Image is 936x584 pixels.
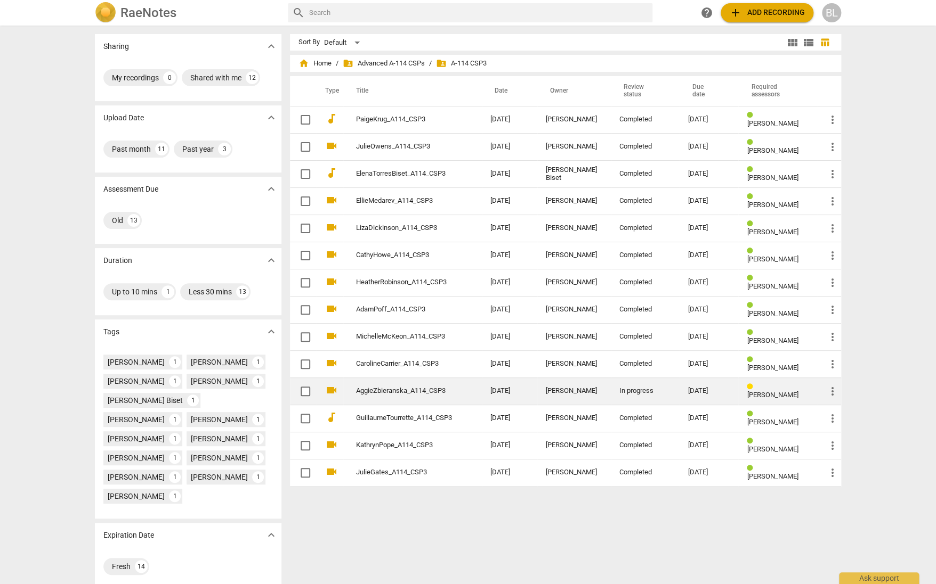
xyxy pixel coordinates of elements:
div: [PERSON_NAME] [108,433,165,444]
div: [PERSON_NAME] [546,251,602,259]
span: Review status: completed [747,274,757,282]
div: Completed [619,116,671,124]
span: videocam [325,139,338,152]
img: Logo [95,2,116,23]
span: view_list [802,36,815,49]
div: [PERSON_NAME] [108,472,165,482]
div: Up to 10 mins [112,286,157,297]
span: folder_shared [343,58,353,69]
div: [DATE] [688,360,730,368]
div: [PERSON_NAME] [108,376,165,386]
div: [PERSON_NAME] [108,453,165,463]
span: Review status: completed [747,410,757,418]
div: Completed [619,197,671,205]
div: [PERSON_NAME] [546,468,602,476]
span: more_vert [826,195,839,208]
th: Type [317,76,343,106]
div: [PERSON_NAME] [546,116,602,124]
p: Duration [103,255,132,266]
a: CarolineCarrier_A114_CSP3 [356,360,452,368]
span: Advanced A-114 CSPs [343,58,425,69]
div: Sort By [298,38,320,46]
button: Show more [263,324,279,340]
th: Title [343,76,482,106]
span: view_module [786,36,799,49]
span: more_vert [826,141,839,153]
div: Less 30 mins [189,286,232,297]
div: [PERSON_NAME] [546,441,602,449]
th: Review status [611,76,680,106]
button: Show more [263,38,279,54]
div: Ask support [839,572,919,584]
div: [DATE] [688,441,730,449]
span: more_vert [826,222,839,235]
span: more_vert [826,113,839,126]
span: Review status: completed [747,437,757,445]
div: 1 [252,356,264,368]
div: [PERSON_NAME] [108,491,165,501]
button: Show more [263,110,279,126]
p: Tags [103,326,119,338]
div: [DATE] [688,116,730,124]
button: Show more [263,181,279,197]
span: [PERSON_NAME] [747,336,798,344]
div: 1 [252,471,264,483]
span: / [336,60,338,68]
span: videocam [325,302,338,315]
div: [PERSON_NAME] Biset [108,395,183,406]
div: 1 [252,414,264,425]
div: 1 [252,452,264,464]
td: [DATE] [482,296,537,323]
div: [PERSON_NAME] [191,357,248,367]
div: 1 [169,490,181,502]
div: [DATE] [688,333,730,341]
td: [DATE] [482,106,537,133]
span: [PERSON_NAME] [747,119,798,127]
a: JulieOwens_A114_CSP3 [356,143,452,151]
div: 1 [162,285,174,298]
span: home [298,58,309,69]
div: 0 [163,71,176,84]
span: expand_more [265,111,278,124]
div: [PERSON_NAME] [108,357,165,367]
div: [DATE] [688,414,730,422]
span: more_vert [826,276,839,289]
span: [PERSON_NAME] [747,228,798,236]
div: [PERSON_NAME] [546,197,602,205]
div: Completed [619,306,671,314]
div: Completed [619,414,671,422]
div: 3 [218,143,231,155]
button: Show more [263,527,279,543]
div: [PERSON_NAME] [546,224,602,232]
span: Review status: completed [747,247,757,255]
td: [DATE] [482,350,537,377]
span: [PERSON_NAME] [747,472,798,480]
div: Completed [619,224,671,232]
span: expand_more [265,40,278,53]
span: expand_more [265,325,278,338]
div: 11 [155,143,168,155]
div: [DATE] [688,197,730,205]
div: Completed [619,333,671,341]
div: [DATE] [688,278,730,286]
div: Completed [619,360,671,368]
span: Review status: completed [747,356,757,364]
div: 13 [236,285,249,298]
h2: RaeNotes [120,5,176,20]
th: Owner [537,76,611,106]
td: [DATE] [482,269,537,296]
div: 13 [127,214,140,227]
div: 1 [187,394,199,406]
span: [PERSON_NAME] [747,391,798,399]
div: [PERSON_NAME] [191,453,248,463]
a: ElenaTorresBiset_A114_CSP3 [356,170,452,178]
span: [PERSON_NAME] [747,146,798,154]
span: Review status: completed [747,220,757,228]
button: Upload [721,3,813,22]
span: more_vert [826,466,839,479]
div: [DATE] [688,224,730,232]
p: Assessment Due [103,184,158,195]
div: [DATE] [688,387,730,395]
div: 1 [169,471,181,483]
span: videocam [325,194,338,207]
